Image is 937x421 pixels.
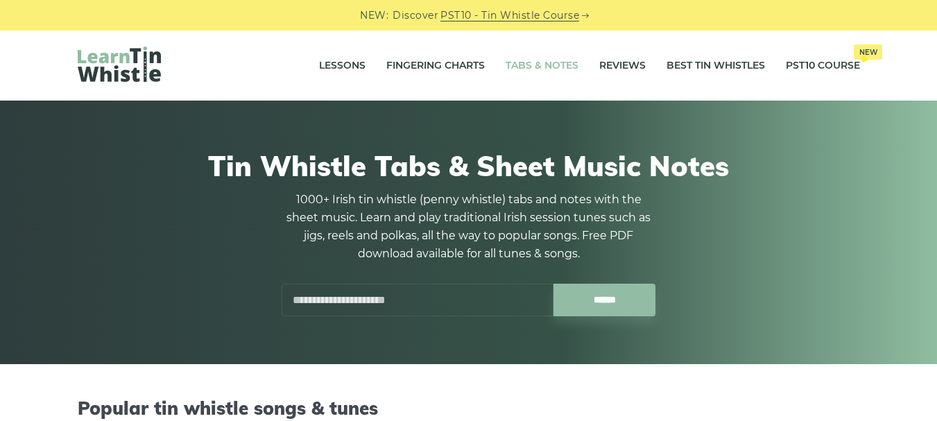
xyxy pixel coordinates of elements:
[78,397,860,419] h2: Popular tin whistle songs & tunes
[282,191,656,263] p: 1000+ Irish tin whistle (penny whistle) tabs and notes with the sheet music. Learn and play tradi...
[786,49,860,83] a: PST10 CourseNew
[599,49,646,83] a: Reviews
[78,46,161,82] img: LearnTinWhistle.com
[854,44,882,60] span: New
[319,49,366,83] a: Lessons
[386,49,485,83] a: Fingering Charts
[506,49,578,83] a: Tabs & Notes
[78,149,860,182] h1: Tin Whistle Tabs & Sheet Music Notes
[667,49,765,83] a: Best Tin Whistles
